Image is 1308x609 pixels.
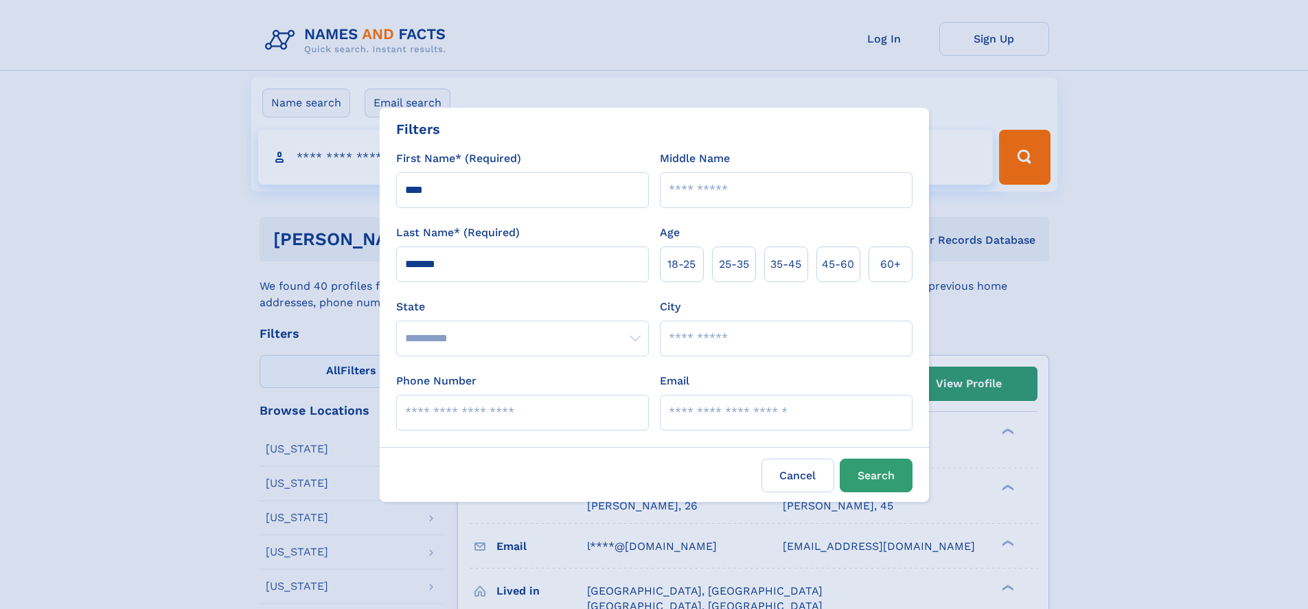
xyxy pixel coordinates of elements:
label: Middle Name [660,150,730,167]
span: 45‑60 [822,256,854,273]
label: State [396,299,649,315]
span: 18‑25 [667,256,696,273]
button: Search [840,459,913,492]
span: 25‑35 [719,256,749,273]
label: City [660,299,680,315]
div: Filters [396,119,440,139]
label: Last Name* (Required) [396,225,520,241]
label: Age [660,225,680,241]
label: First Name* (Required) [396,150,521,167]
span: 60+ [880,256,901,273]
label: Email [660,373,689,389]
label: Phone Number [396,373,477,389]
label: Cancel [761,459,834,492]
span: 35‑45 [770,256,801,273]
